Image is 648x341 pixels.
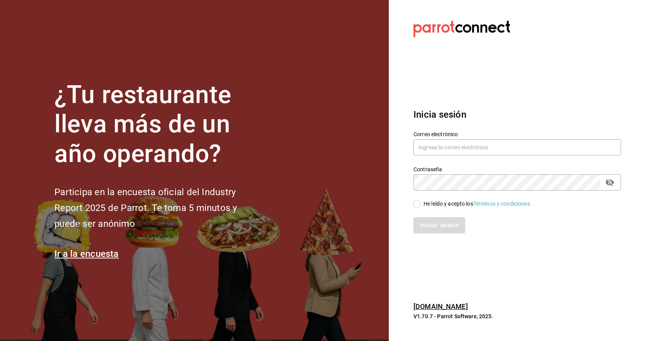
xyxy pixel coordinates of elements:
a: [DOMAIN_NAME] [413,302,468,311]
a: Términos y condiciones. [473,201,532,207]
h2: Participa en la encuesta oficial del Industry Report 2025 de Parrot. Te toma 5 minutos y puede se... [54,184,263,231]
label: Correo electrónico [413,131,621,137]
p: V1.70.7 - Parrot Software, 2025. [413,312,621,320]
h1: ¿Tu restaurante lleva más de un año operando? [54,80,263,169]
button: passwordField [603,176,616,189]
div: He leído y acepto los [424,200,532,208]
label: Contraseña [413,166,621,172]
h3: Inicia sesión [413,108,621,122]
input: Ingresa tu correo electrónico [413,139,621,155]
a: Ir a la encuesta [54,248,119,259]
